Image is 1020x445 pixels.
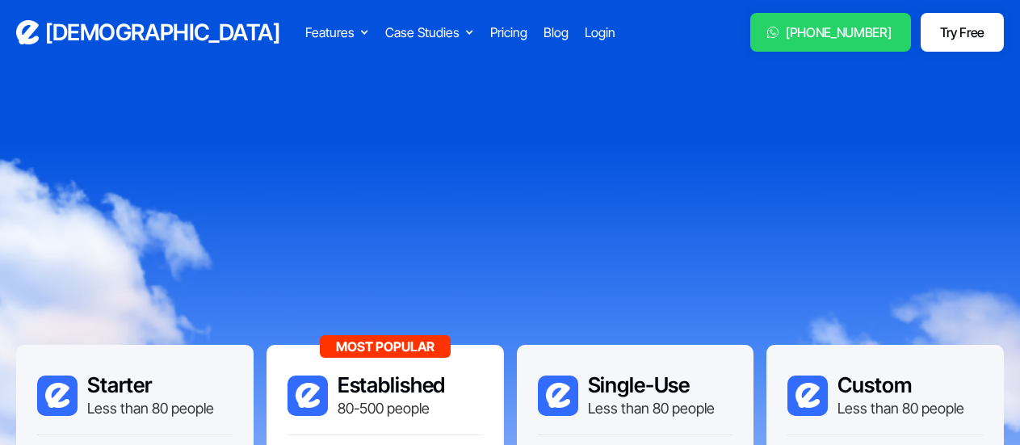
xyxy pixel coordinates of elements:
[837,372,964,398] h3: Custom
[588,372,715,398] h3: Single-Use
[544,23,569,42] a: Blog
[320,335,451,358] div: Most Popular
[338,398,446,418] div: 80-500 people
[385,23,460,42] div: Case Studies
[490,23,527,42] a: Pricing
[921,13,1004,52] a: Try Free
[87,372,214,398] h3: Starter
[837,398,964,418] div: Less than 80 people
[305,23,355,42] div: Features
[16,19,279,47] a: [DEMOGRAPHIC_DATA]
[87,398,214,418] div: Less than 80 people
[585,23,615,42] a: Login
[750,13,911,52] a: [PHONE_NUMBER]
[588,398,715,418] div: Less than 80 people
[45,19,279,47] h3: [DEMOGRAPHIC_DATA]
[786,23,892,42] div: [PHONE_NUMBER]
[338,372,446,398] h3: Established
